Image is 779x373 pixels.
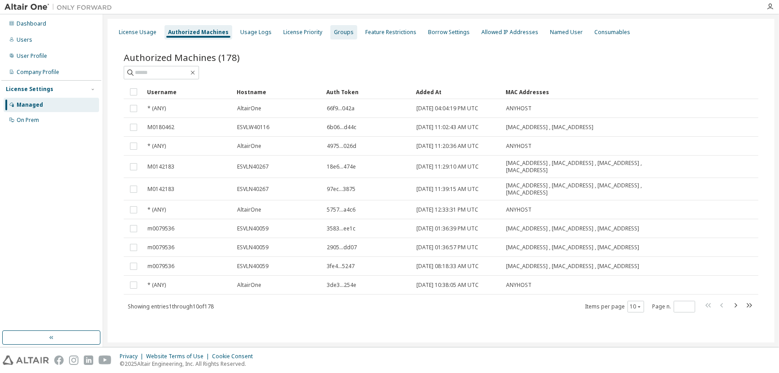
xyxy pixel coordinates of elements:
[416,244,478,251] span: [DATE] 01:36:57 PM UTC
[54,356,64,365] img: facebook.svg
[147,143,166,150] span: * (ANY)
[99,356,112,365] img: youtube.svg
[416,186,479,193] span: [DATE] 11:39:15 AM UTC
[416,105,478,112] span: [DATE] 04:04:19 PM UTC
[416,85,498,99] div: Added At
[326,85,409,99] div: Auth Token
[240,29,272,36] div: Usage Logs
[416,282,479,289] span: [DATE] 10:38:05 AM UTC
[327,124,356,131] span: 6b06...d44c
[428,29,470,36] div: Borrow Settings
[237,143,261,150] span: AltairOne
[327,263,355,270] span: 3fe4...5247
[327,282,356,289] span: 3de3...254e
[585,301,644,312] span: Items per page
[237,244,268,251] span: ESVLN40059
[17,69,59,76] div: Company Profile
[237,186,268,193] span: ESVLN40267
[237,163,268,170] span: ESVLN40267
[237,105,261,112] span: AltairOne
[283,29,322,36] div: License Priority
[506,206,532,213] span: ANYHOST
[365,29,416,36] div: Feature Restrictions
[128,303,214,310] span: Showing entries 1 through 10 of 178
[327,244,357,251] span: 2905...dd07
[147,124,174,131] span: M0180462
[124,51,240,64] span: Authorized Machines (178)
[212,353,258,360] div: Cookie Consent
[147,206,166,213] span: * (ANY)
[506,263,639,270] span: [MAC_ADDRESS] , [MAC_ADDRESS] , [MAC_ADDRESS]
[147,85,229,99] div: Username
[630,303,642,310] button: 10
[416,143,479,150] span: [DATE] 11:20:36 AM UTC
[4,3,117,12] img: Altair One
[652,301,695,312] span: Page n.
[327,163,356,170] span: 18e6...474e
[84,356,93,365] img: linkedin.svg
[506,85,664,99] div: MAC Addresses
[17,20,46,27] div: Dashboard
[147,263,174,270] span: m0079536
[237,225,268,232] span: ESVLN40059
[481,29,538,36] div: Allowed IP Addresses
[506,124,593,131] span: [MAC_ADDRESS] , [MAC_ADDRESS]
[17,52,47,60] div: User Profile
[237,282,261,289] span: AltairOne
[119,29,156,36] div: License Usage
[237,263,268,270] span: ESVLN40059
[147,163,174,170] span: M0142183
[3,356,49,365] img: altair_logo.svg
[147,225,174,232] span: m0079536
[168,29,229,36] div: Authorized Machines
[17,117,39,124] div: On Prem
[506,244,639,251] span: [MAC_ADDRESS] , [MAC_ADDRESS] , [MAC_ADDRESS]
[416,206,478,213] span: [DATE] 12:33:31 PM UTC
[120,353,146,360] div: Privacy
[17,101,43,108] div: Managed
[506,182,664,196] span: [MAC_ADDRESS] , [MAC_ADDRESS] , [MAC_ADDRESS] , [MAC_ADDRESS]
[147,282,166,289] span: * (ANY)
[327,186,355,193] span: 97ec...3875
[69,356,78,365] img: instagram.svg
[147,244,174,251] span: m0079536
[334,29,354,36] div: Groups
[506,225,639,232] span: [MAC_ADDRESS] , [MAC_ADDRESS] , [MAC_ADDRESS]
[506,143,532,150] span: ANYHOST
[594,29,630,36] div: Consumables
[237,124,269,131] span: ESVLW40116
[147,186,174,193] span: M0142183
[120,360,258,368] p: © 2025 Altair Engineering, Inc. All Rights Reserved.
[416,163,479,170] span: [DATE] 11:29:10 AM UTC
[416,124,479,131] span: [DATE] 11:02:43 AM UTC
[416,263,479,270] span: [DATE] 08:18:33 AM UTC
[327,105,355,112] span: 66f9...042a
[416,225,478,232] span: [DATE] 01:36:39 PM UTC
[146,353,212,360] div: Website Terms of Use
[327,225,355,232] span: 3583...ee1c
[6,86,53,93] div: License Settings
[147,105,166,112] span: * (ANY)
[237,85,319,99] div: Hostname
[237,206,261,213] span: AltairOne
[17,36,32,43] div: Users
[550,29,583,36] div: Named User
[506,282,532,289] span: ANYHOST
[506,105,532,112] span: ANYHOST
[506,160,664,174] span: [MAC_ADDRESS] , [MAC_ADDRESS] , [MAC_ADDRESS] , [MAC_ADDRESS]
[327,206,355,213] span: 5757...a4c6
[327,143,356,150] span: 4975...026d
